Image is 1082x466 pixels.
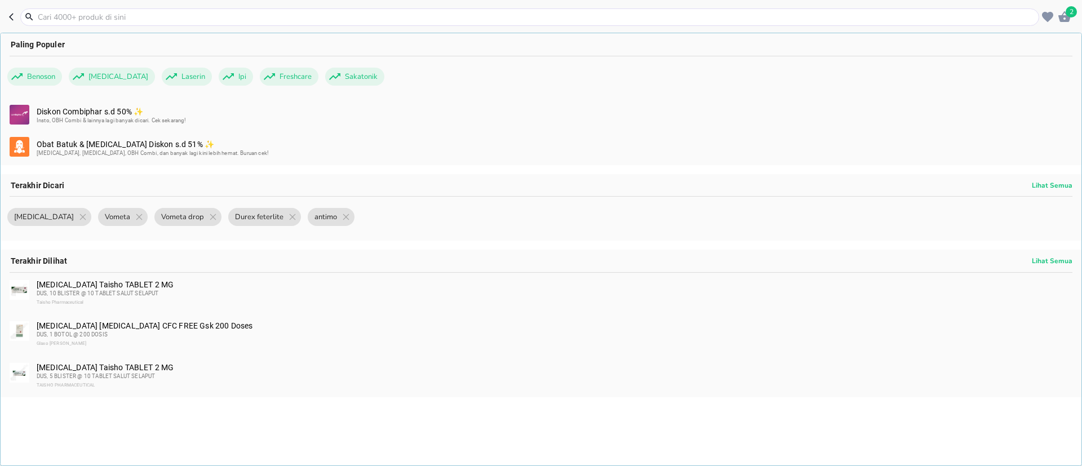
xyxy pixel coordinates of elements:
div: Laserin [162,68,212,86]
span: Glaxo [PERSON_NAME] [37,341,86,346]
span: DUS, 10 BLISTER @ 10 TABLET SALUT SELAPUT [37,290,159,296]
span: [MEDICAL_DATA] [82,68,155,86]
img: bf3c15e8-4dfe-463f-b651-92c7aa8c02bc.svg [10,137,29,157]
span: Durex feterlite [228,208,290,226]
div: Benoson [7,68,62,86]
span: Vometa drop [154,208,211,226]
img: 7d61cdf7-11f2-4e42-80ba-7b4e2ad80231.svg [10,105,29,125]
div: antimo [308,208,354,226]
span: TAISHO PHARMACEUTICAL [37,383,95,388]
div: [MEDICAL_DATA] Taisho TABLET 2 MG [37,280,1071,307]
span: Taisho Pharmaceutical [37,300,83,305]
span: Laserin [175,68,212,86]
div: Obat Batuk & [MEDICAL_DATA] Diskon s.d 51% ✨ [37,140,1071,158]
div: [MEDICAL_DATA] [69,68,155,86]
span: DUS, 1 BOTOL @ 200 DOSIS [37,331,108,338]
div: [MEDICAL_DATA] Taisho TABLET 2 MG [37,363,1071,390]
div: Freshcare [260,68,318,86]
button: 2 [1056,8,1073,25]
div: [MEDICAL_DATA] [MEDICAL_DATA] CFC FREE Gsk 200 Doses [37,321,1071,348]
div: Vometa [98,208,148,226]
div: Durex feterlite [228,208,301,226]
div: Diskon Combiphar s.d 50% ✨ [37,107,1071,125]
div: Ipi [219,68,253,86]
div: Paling Populer [1,33,1081,56]
div: Terakhir Dilihat [1,250,1081,272]
span: Sakatonik [338,68,384,86]
p: Lihat Semua [1032,256,1072,265]
div: Terakhir Dicari [1,174,1081,197]
span: DUS, 5 BLISTER @ 10 TABLET SALUT SELAPUT [37,373,155,379]
div: [MEDICAL_DATA] [7,208,91,226]
p: Lihat Semua [1032,181,1072,190]
span: 2 [1066,6,1077,17]
span: antimo [308,208,344,226]
span: [MEDICAL_DATA], [MEDICAL_DATA], OBH Combi, dan banyak lagi kini lebih hemat. Buruan cek! [37,150,269,156]
span: Insto, OBH Combi & lainnya lagi banyak dicari. Cek sekarang! [37,117,187,123]
span: Freshcare [273,68,318,86]
div: Sakatonik [325,68,384,86]
span: [MEDICAL_DATA] [7,208,81,226]
div: Vometa drop [154,208,221,226]
input: Cari 4000+ produk di sini [37,11,1036,23]
span: Vometa [98,208,137,226]
span: Ipi [232,68,253,86]
span: Benoson [20,68,62,86]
